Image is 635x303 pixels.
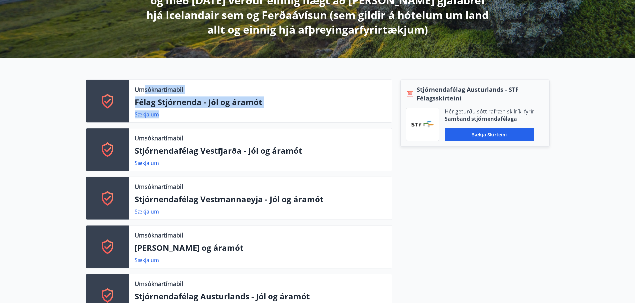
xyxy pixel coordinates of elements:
a: Sækja um [135,159,159,167]
a: Sækja um [135,111,159,118]
p: Samband stjórnendafélaga [445,115,534,122]
p: Umsóknartímabil [135,85,183,94]
p: [PERSON_NAME] og áramót [135,242,387,253]
p: Stjórnendafélag Vestmannaeyja - Jól og áramót [135,194,387,205]
button: Sækja skírteini [445,128,534,141]
p: Stjórnendafélag Vestfjarða - Jól og áramót [135,145,387,156]
p: Umsóknartímabil [135,134,183,142]
p: Stjórnendafélag Austurlands - Jól og áramót [135,291,387,302]
a: Sækja um [135,256,159,264]
p: Umsóknartímabil [135,182,183,191]
p: Umsóknartímabil [135,231,183,239]
p: Félag Stjórnenda - Jól og áramót [135,96,387,108]
img: vjCaq2fThgY3EUYqSgpjEiBg6WP39ov69hlhuPVN.png [411,121,434,127]
span: Stjórnendafélag Austurlands - STF Félagsskírteini [417,85,544,102]
p: Hér geturðu sótt rafræn skilríki fyrir [445,108,534,115]
p: Umsóknartímabil [135,279,183,288]
a: Sækja um [135,208,159,215]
